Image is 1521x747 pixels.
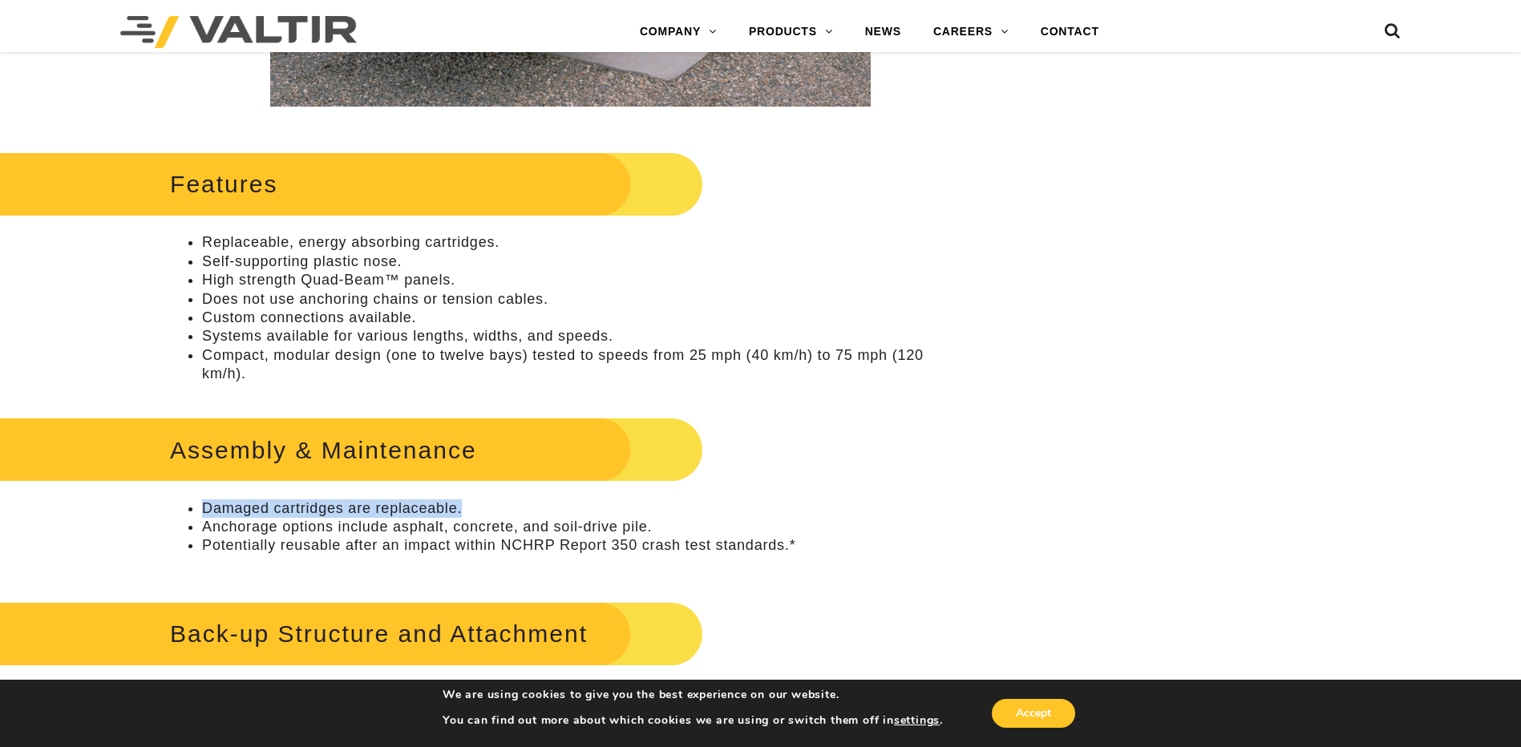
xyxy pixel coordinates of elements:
li: Self-supporting plastic nose. [202,252,971,271]
li: Custom connections available. [202,309,971,327]
a: NEWS [849,16,917,48]
li: Replaceable, energy absorbing cartridges. [202,233,971,252]
a: COMPANY [624,16,733,48]
li: Systems available for various lengths, widths, and speeds. [202,327,971,345]
img: Valtir [120,16,357,48]
button: Accept [992,699,1075,728]
li: Anchorage options include asphalt, concrete, and soil-drive pile. [202,518,971,536]
a: CAREERS [917,16,1025,48]
li: Does not use anchoring chains or tension cables. [202,290,971,309]
li: Damaged cartridges are replaceable. [202,499,971,518]
button: settings [894,713,940,728]
p: You can find out more about which cookies we are using or switch them off in . [443,713,943,728]
a: CONTACT [1025,16,1115,48]
li: Compact, modular design (one to twelve bays) tested to speeds from 25 mph (40 km/h) to 75 mph (12... [202,346,971,384]
li: Potentially reusable after an impact within NCHRP Report 350 crash test standards.* [202,536,971,555]
p: We are using cookies to give you the best experience on our website. [443,688,943,702]
a: PRODUCTS [733,16,849,48]
li: High strength Quad-Beam™ panels. [202,271,971,289]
